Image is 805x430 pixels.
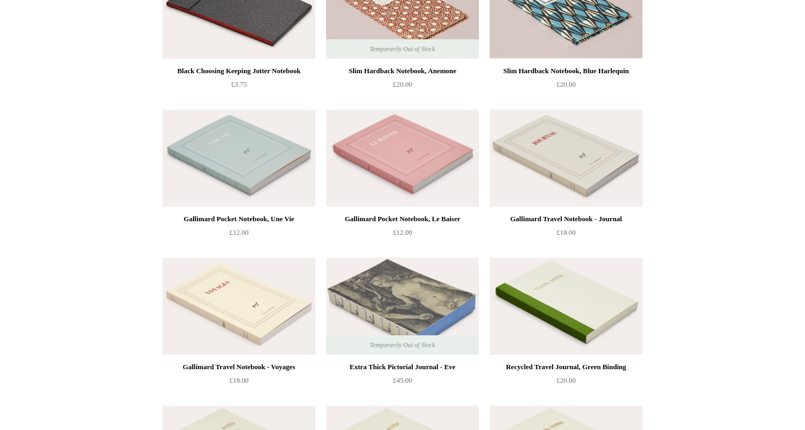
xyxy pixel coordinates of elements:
[163,110,315,207] a: Gallimard Pocket Notebook, Une Vie Gallimard Pocket Notebook, Une Vie
[326,110,479,207] img: Gallimard Pocket Notebook, Le Baiser
[326,361,479,405] a: Extra Thick Pictorial Journal - Eve £45.00
[490,258,642,355] img: Recycled Travel Journal, Green Binding
[326,213,479,257] a: Gallimard Pocket Notebook, Le Baiser £12.00
[231,80,246,88] span: £3.75
[490,65,642,109] a: Slim Hardback Notebook, Blue Harlequin £20.00
[393,228,412,236] span: £12.00
[490,213,642,257] a: Gallimard Travel Notebook - Journal £18.00
[326,258,479,355] a: Extra Thick Pictorial Journal - Eve Extra Thick Pictorial Journal - Eve Temporarily Out of Stock
[490,258,642,355] a: Recycled Travel Journal, Green Binding Recycled Travel Journal, Green Binding
[490,361,642,405] a: Recycled Travel Journal, Green Binding £20.00
[490,110,642,207] img: Gallimard Travel Notebook - Journal
[163,361,315,405] a: Gallimard Travel Notebook - Voyages £18.00
[326,110,479,207] a: Gallimard Pocket Notebook, Le Baiser Gallimard Pocket Notebook, Le Baiser
[492,361,640,373] div: Recycled Travel Journal, Green Binding
[326,258,479,355] img: Extra Thick Pictorial Journal - Eve
[165,361,313,373] div: Gallimard Travel Notebook - Voyages
[165,65,313,77] div: Black Choosing Keeping Jotter Notebook
[359,335,446,355] span: Temporarily Out of Stock
[393,376,412,384] span: £45.00
[556,376,576,384] span: £20.00
[490,110,642,207] a: Gallimard Travel Notebook - Journal Gallimard Travel Notebook - Journal
[163,258,315,355] img: Gallimard Travel Notebook - Voyages
[556,80,576,88] span: £20.00
[163,65,315,109] a: Black Choosing Keeping Jotter Notebook £3.75
[359,39,446,59] span: Temporarily Out of Stock
[329,361,476,373] div: Extra Thick Pictorial Journal - Eve
[329,65,476,77] div: Slim Hardback Notebook, Anemone
[492,213,640,225] div: Gallimard Travel Notebook - Journal
[163,258,315,355] a: Gallimard Travel Notebook - Voyages Gallimard Travel Notebook - Voyages
[163,213,315,257] a: Gallimard Pocket Notebook, Une Vie £12.00
[492,65,640,77] div: Slim Hardback Notebook, Blue Harlequin
[165,213,313,225] div: Gallimard Pocket Notebook, Une Vie
[326,65,479,109] a: Slim Hardback Notebook, Anemone £20.00
[329,213,476,225] div: Gallimard Pocket Notebook, Le Baiser
[229,376,249,384] span: £18.00
[393,80,412,88] span: £20.00
[163,110,315,207] img: Gallimard Pocket Notebook, Une Vie
[556,228,576,236] span: £18.00
[229,228,249,236] span: £12.00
